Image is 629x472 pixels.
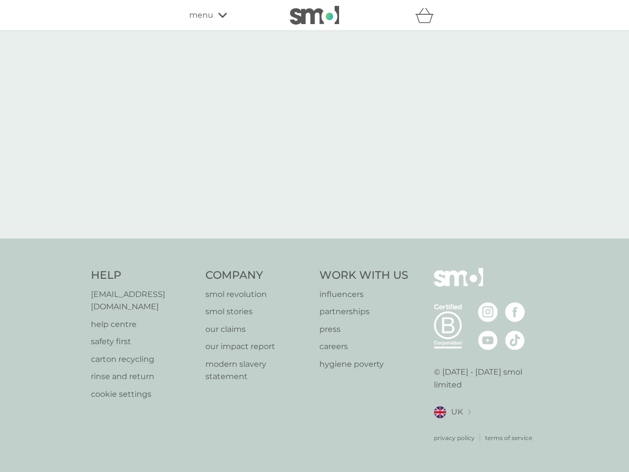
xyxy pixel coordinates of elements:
a: terms of service [485,433,532,442]
a: smol stories [205,305,310,318]
span: UK [451,406,463,418]
span: menu [189,9,213,22]
div: basket [415,5,440,25]
img: visit the smol Tiktok page [505,330,525,350]
a: influencers [319,288,408,301]
a: cookie settings [91,388,196,401]
a: press [319,323,408,336]
h4: Work With Us [319,268,408,283]
a: smol revolution [205,288,310,301]
img: visit the smol Instagram page [478,302,498,322]
a: rinse and return [91,370,196,383]
p: © [DATE] - [DATE] smol limited [434,366,539,391]
a: privacy policy [434,433,475,442]
h4: Help [91,268,196,283]
a: partnerships [319,305,408,318]
a: [EMAIL_ADDRESS][DOMAIN_NAME] [91,288,196,313]
a: our impact report [205,340,310,353]
img: visit the smol Facebook page [505,302,525,322]
a: modern slavery statement [205,358,310,383]
a: safety first [91,335,196,348]
img: visit the smol Youtube page [478,330,498,350]
a: help centre [91,318,196,331]
a: careers [319,340,408,353]
img: smol [290,6,339,25]
img: smol [434,268,483,301]
a: carton recycling [91,353,196,366]
img: select a new location [468,410,471,415]
img: UK flag [434,406,446,418]
a: our claims [205,323,310,336]
h4: Company [205,268,310,283]
a: hygiene poverty [319,358,408,371]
